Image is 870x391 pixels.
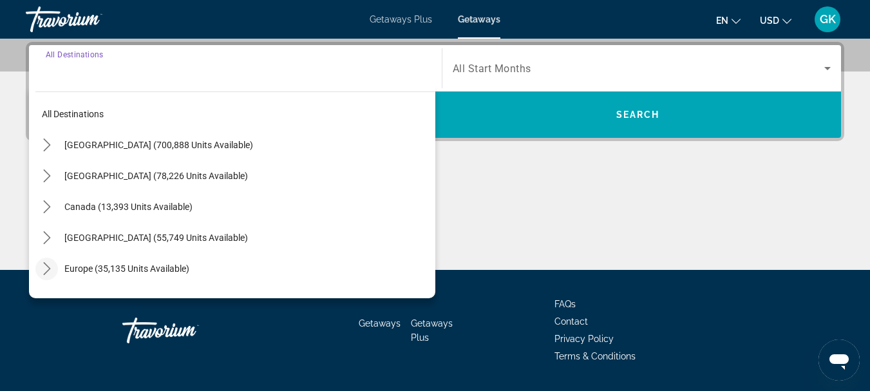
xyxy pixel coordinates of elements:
[716,15,728,26] span: en
[64,202,193,212] span: Canada (13,393 units available)
[359,318,401,329] a: Getaways
[46,61,425,77] input: Select destination
[554,334,614,344] a: Privacy Policy
[554,299,576,309] a: FAQs
[64,171,248,181] span: [GEOGRAPHIC_DATA] (78,226 units available)
[122,311,251,350] a: Go Home
[58,133,435,157] button: Select destination: United States (700,888 units available)
[64,140,253,150] span: [GEOGRAPHIC_DATA] (700,888 units available)
[458,14,500,24] a: Getaways
[29,45,841,138] div: Search widget
[29,85,435,298] div: Destination options
[35,165,58,187] button: Toggle Mexico (78,226 units available) submenu
[35,102,435,126] button: Select destination: All destinations
[35,289,58,311] button: Toggle Australia (3,110 units available) submenu
[58,226,435,249] button: Select destination: Caribbean & Atlantic Islands (55,749 units available)
[42,109,104,119] span: All destinations
[64,263,189,274] span: Europe (35,135 units available)
[26,3,155,36] a: Travorium
[616,110,660,120] span: Search
[58,288,435,311] button: Select destination: Australia (3,110 units available)
[760,11,791,30] button: Change currency
[820,13,836,26] span: GK
[453,62,531,75] span: All Start Months
[58,257,435,280] button: Select destination: Europe (35,135 units available)
[64,233,248,243] span: [GEOGRAPHIC_DATA] (55,749 units available)
[554,316,588,327] a: Contact
[46,50,103,59] span: All Destinations
[58,195,435,218] button: Select destination: Canada (13,393 units available)
[370,14,432,24] a: Getaways Plus
[760,15,779,26] span: USD
[35,258,58,280] button: Toggle Europe (35,135 units available) submenu
[811,6,844,33] button: User Menu
[716,11,741,30] button: Change language
[58,164,435,187] button: Select destination: Mexico (78,226 units available)
[35,196,58,218] button: Toggle Canada (13,393 units available) submenu
[554,351,636,361] a: Terms & Conditions
[411,318,453,343] a: Getaways Plus
[35,134,58,157] button: Toggle United States (700,888 units available) submenu
[818,339,860,381] iframe: Button to launch messaging window
[435,91,842,138] button: Search
[35,227,58,249] button: Toggle Caribbean & Atlantic Islands (55,749 units available) submenu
